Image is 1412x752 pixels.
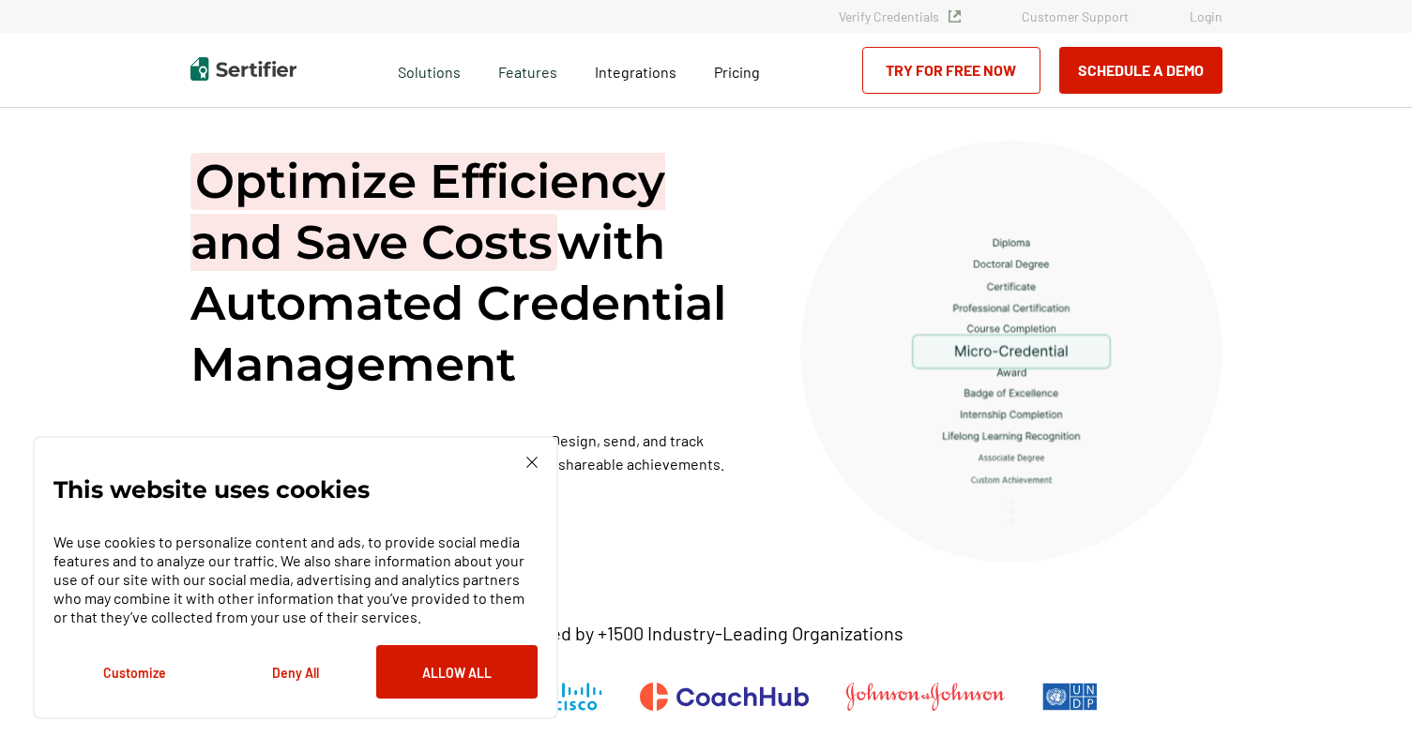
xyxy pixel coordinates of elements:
[640,683,809,711] img: CoachHub
[949,10,961,23] img: Verified
[550,683,602,711] img: Cisco
[595,58,676,82] a: Integrations
[190,429,753,475] p: Unleash the power of digital recognition with Sertifier. Design, send, and track credentials with...
[190,153,665,271] span: Optimize Efficiency and Save Costs
[215,645,376,699] button: Deny All
[190,151,753,395] h1: with Automated Credential Management
[190,57,296,81] img: Sertifier | Digital Credentialing Platform
[398,58,461,82] span: Solutions
[979,455,1044,462] g: Associate Degree
[714,63,760,81] span: Pricing
[714,58,760,82] a: Pricing
[1059,47,1222,94] button: Schedule a Demo
[376,645,538,699] button: Allow All
[1190,8,1222,24] a: Login
[839,8,961,24] a: Verify Credentials
[509,622,903,645] p: Trusted by +1500 Industry-Leading Organizations
[526,457,538,468] img: Cookie Popup Close
[595,63,676,81] span: Integrations
[1042,683,1098,711] img: UNDP
[498,58,557,82] span: Features
[862,47,1040,94] a: Try for Free Now
[1022,8,1129,24] a: Customer Support
[846,683,1004,711] img: Johnson & Johnson
[53,480,370,499] p: This website uses cookies
[53,533,538,626] p: We use cookies to personalize content and ads, to provide social media features and to analyze ou...
[53,645,215,699] button: Customize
